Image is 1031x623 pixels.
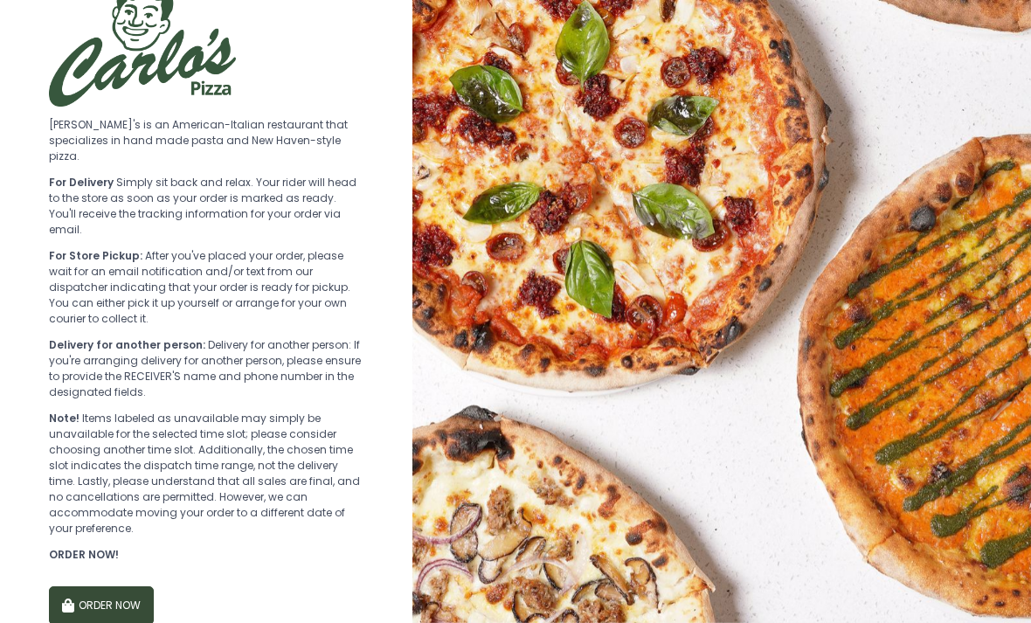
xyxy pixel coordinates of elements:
b: Note! [49,411,80,426]
b: For Delivery [49,175,114,190]
div: After you've placed your order, please wait for an email notification and/or text from our dispat... [49,248,363,327]
b: Delivery for another person: [49,337,205,352]
div: ORDER NOW! [49,547,363,563]
div: Items labeled as unavailable may simply be unavailable for the selected time slot; please conside... [49,411,363,536]
div: Delivery for another person: If you're arranging delivery for another person, please ensure to pr... [49,337,363,400]
div: Simply sit back and relax. Your rider will head to the store as soon as your order is marked as r... [49,175,363,238]
b: For Store Pickup: [49,248,142,263]
div: [PERSON_NAME]'s is an American-Italian restaurant that specializes in hand made pasta and New Hav... [49,117,363,164]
